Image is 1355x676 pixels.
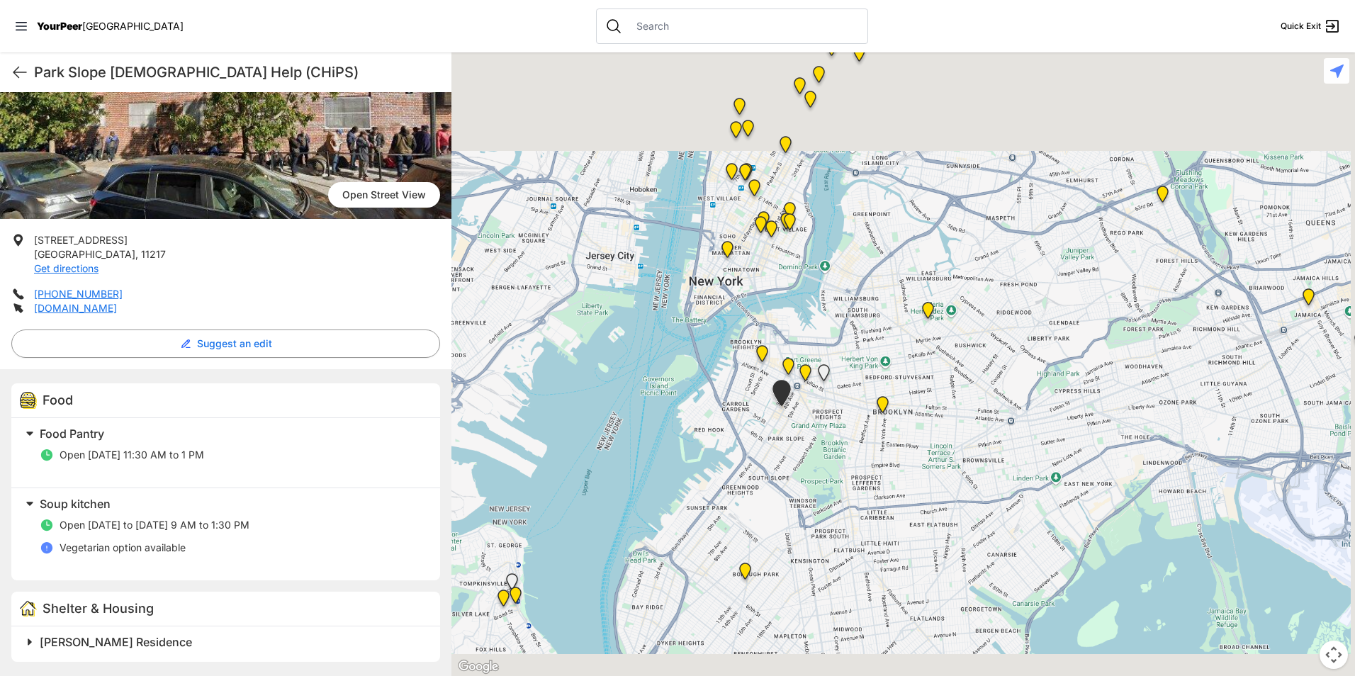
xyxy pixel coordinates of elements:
div: Canal St Help Center [489,584,518,618]
a: YourPeer[GEOGRAPHIC_DATA] [37,22,184,30]
span: [GEOGRAPHIC_DATA] [34,248,135,260]
div: Tribeca Campus/New York City Rescue Mission [713,235,742,269]
span: [GEOGRAPHIC_DATA] [82,20,184,32]
a: [PHONE_NUMBER] [34,288,123,300]
div: Synagoge at Union Square [740,174,769,208]
div: Chelsea [721,116,750,150]
div: Mainchance Adult Drop-in Center [771,130,800,164]
div: St. Joseph House [746,210,775,244]
a: [DOMAIN_NAME] [34,302,117,314]
div: Jamaica Citadel Corps [1294,283,1323,317]
div: Church of the Village [717,157,746,191]
input: Search [628,19,859,33]
div: Cathedral of Joy Christian Center [913,296,943,330]
span: , [135,248,138,260]
div: St. Bartholomew's Community Ministry [796,85,825,119]
p: Vegetarian option available [60,541,186,555]
button: Map camera controls [1320,641,1348,669]
span: Quick Exit [1281,21,1321,32]
a: Get directions [34,262,99,274]
span: Food Pantry [40,427,104,441]
h1: Park Slope [DEMOGRAPHIC_DATA] Help (CHiPS) [34,62,440,82]
div: Antonio Olivieri Drop-in Center [733,114,763,148]
span: 11217 [141,248,166,260]
span: Suggest an edit [197,337,272,351]
div: Back of the Church [731,158,760,192]
div: Maryhouse [749,205,778,240]
span: Open Street View [328,182,440,208]
span: Food [43,393,73,407]
div: Queens [1148,180,1177,214]
div: Sylvia's Place [725,92,754,126]
a: Quick Exit [1281,18,1341,35]
div: Church of St. Francis Xavier - Front Entrance [732,157,761,191]
span: Soup kitchen [40,497,111,511]
span: [PERSON_NAME] Residence [40,635,192,649]
a: Open this area in Google Maps (opens a new window) [455,658,502,676]
div: Lunch in the Park [772,207,801,241]
img: Google [455,658,502,676]
button: Suggest an edit [11,329,440,358]
span: Open [DATE] 11:30 AM to 1 PM [60,449,204,461]
span: Open [DATE] to [DATE] 9 AM to 1:30 PM [60,519,249,531]
span: YourPeer [37,20,82,32]
div: Manhattan [775,208,804,242]
span: [STREET_ADDRESS] [34,234,128,246]
span: Shelter & Housing [43,601,154,616]
div: Stapleton Corps [501,581,530,615]
div: Bay St. Location - Legal Clinic and Food Pantry [497,568,527,602]
div: University Community Social Services (UCSS) [757,215,786,249]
